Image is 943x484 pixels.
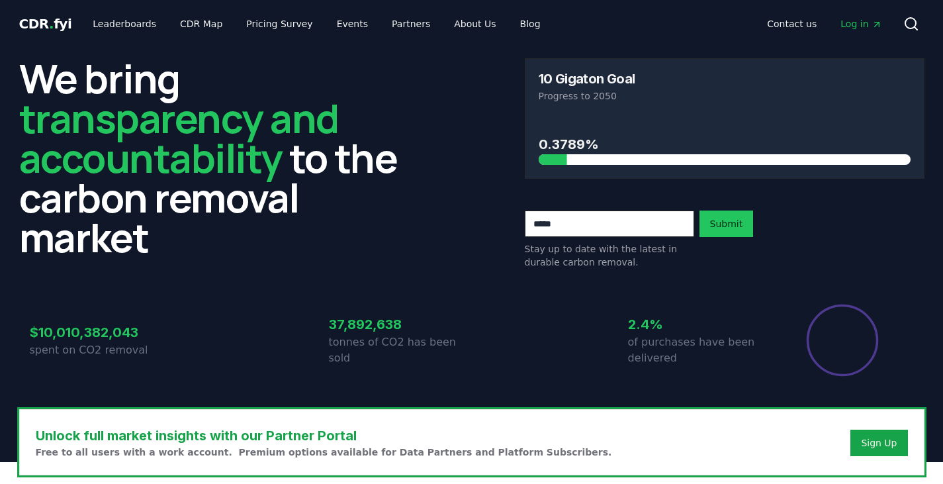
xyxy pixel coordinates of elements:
span: Log in [840,17,881,30]
button: Submit [699,211,754,237]
h3: 2.4% [628,315,771,334]
span: CDR fyi [19,16,72,32]
a: Events [326,12,379,36]
a: Partners [381,12,441,36]
a: CDR Map [169,12,233,36]
a: About Us [443,12,506,36]
p: tonnes of CO2 has been sold [329,334,472,366]
h3: Unlock full market insights with our Partner Portal [36,426,612,446]
nav: Main [82,12,551,36]
p: of purchases have been delivered [628,334,771,366]
a: Blog [510,12,551,36]
span: . [49,16,54,32]
button: Sign Up [850,430,907,456]
p: Stay up to date with the latest in durable carbon removal. [525,242,694,269]
a: Log in [830,12,892,36]
p: Free to all users with a work account. Premium options available for Data Partners and Platform S... [36,446,612,459]
a: Contact us [756,12,827,36]
h3: 10 Gigaton Goal [539,72,635,85]
h3: 0.3789% [539,134,911,154]
h2: We bring to the carbon removal market [19,58,419,257]
h3: 37,892,638 [329,315,472,334]
h3: $10,010,382,043 [30,322,173,342]
a: CDR.fyi [19,15,72,33]
a: Pricing Survey [236,12,323,36]
span: transparency and accountability [19,91,339,185]
a: Leaderboards [82,12,167,36]
nav: Main [756,12,892,36]
p: Progress to 2050 [539,89,911,103]
p: spent on CO2 removal [30,342,173,358]
div: Percentage of sales delivered [805,303,879,377]
a: Sign Up [861,436,897,450]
